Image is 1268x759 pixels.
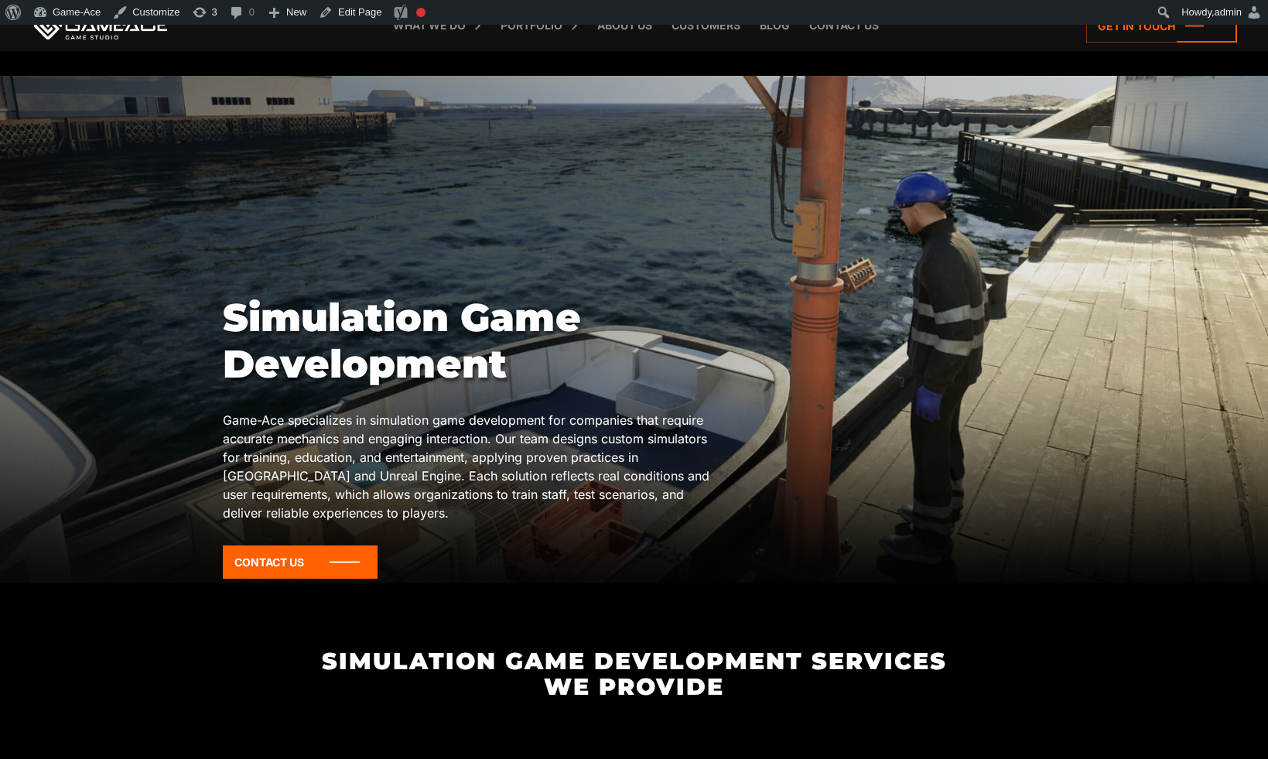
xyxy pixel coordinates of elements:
a: Get in touch [1086,9,1237,43]
span: admin [1215,6,1242,18]
a: Contact Us [223,545,378,579]
p: Game-Ace specializes in simulation game development for companies that require accurate mechanics... [223,411,716,522]
div: Focus keyphrase not set [416,8,426,17]
h1: Simulation Game Development [223,295,716,388]
h2: Simulation Game Development Services We Provide [222,648,1046,699]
